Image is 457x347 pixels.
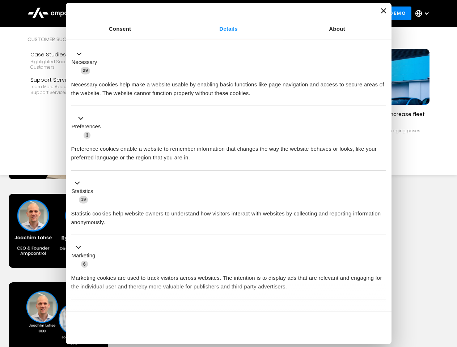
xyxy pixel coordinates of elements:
span: 3 [119,309,126,316]
button: Necessary (29) [71,50,102,75]
div: Highlighted success stories From Our Customers [30,59,114,70]
button: Close banner [381,8,386,13]
div: Marketing cookies are used to track visitors across websites. The intention is to display ads tha... [71,268,386,291]
span: 6 [81,261,88,268]
button: Okay [282,317,386,338]
div: Statistic cookies help website owners to understand how visitors interact with websites by collec... [71,204,386,227]
div: Necessary cookies help make a website usable by enabling basic functions like page navigation and... [71,75,386,98]
span: 19 [79,196,88,203]
button: Statistics (19) [71,179,98,204]
span: 29 [81,67,90,74]
button: Unclassified (3) [71,308,131,317]
a: About [283,19,392,39]
a: Consent [66,19,174,39]
div: Preference cookies enable a website to remember information that changes the way the website beha... [71,139,386,162]
div: Support Services [30,76,114,84]
label: Preferences [72,123,101,131]
label: Statistics [72,187,93,196]
label: Marketing [72,252,96,260]
a: Case StudiesHighlighted success stories From Our Customers [27,48,117,73]
div: Customer success [27,35,117,43]
div: Learn more about Ampcontrol’s support services [30,84,114,95]
a: Details [174,19,283,39]
a: Support ServicesLearn more about Ampcontrol’s support services [27,73,117,98]
button: Marketing (6) [71,243,100,269]
div: Case Studies [30,51,114,59]
button: Preferences (3) [71,114,105,140]
label: Necessary [72,58,97,67]
span: 3 [84,132,90,139]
